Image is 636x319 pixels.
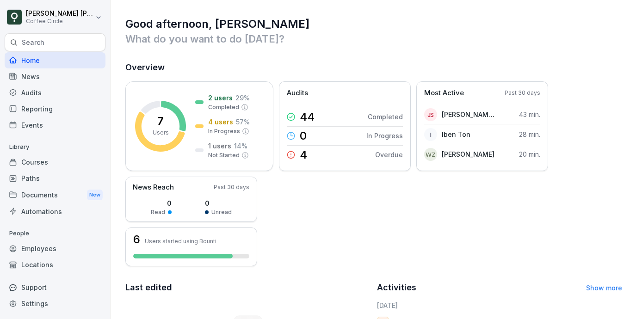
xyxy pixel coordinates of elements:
p: Most Active [424,88,464,98]
p: Coffee Circle [26,18,93,25]
p: Library [5,140,105,154]
a: News [5,68,105,85]
p: Completed [368,112,403,122]
p: [PERSON_NAME] [PERSON_NAME] [26,10,93,18]
div: Support [5,279,105,295]
a: Reporting [5,101,105,117]
p: 14 % [234,141,247,151]
p: 0 [151,198,172,208]
h3: 6 [133,234,140,245]
div: I [424,128,437,141]
a: Paths [5,170,105,186]
p: News Reach [133,182,174,193]
p: Past 30 days [214,183,249,191]
p: 29 % [235,93,250,103]
a: Employees [5,240,105,257]
p: In Progress [208,127,240,135]
p: 44 [300,111,315,123]
p: People [5,226,105,241]
h2: Overview [125,61,622,74]
a: Show more [586,284,622,292]
p: 0 [300,130,307,141]
a: Events [5,117,105,133]
p: 57 % [236,117,250,127]
p: Search [22,38,44,47]
h1: Good afternoon, [PERSON_NAME] [125,17,622,31]
p: Audits [287,88,308,98]
p: 4 [300,149,307,160]
div: JS [424,108,437,121]
a: Courses [5,154,105,170]
p: 4 users [208,117,233,127]
a: Home [5,52,105,68]
a: Automations [5,203,105,220]
div: New [87,190,103,200]
div: Documents [5,186,105,203]
p: Unread [211,208,232,216]
p: 2 users [208,93,233,103]
p: Read [151,208,165,216]
p: Users started using Bounti [145,238,216,245]
p: In Progress [366,131,403,141]
p: [PERSON_NAME] [PERSON_NAME] [442,110,495,119]
div: WZ [424,148,437,161]
p: Users [153,129,169,137]
p: Overdue [375,150,403,159]
a: Settings [5,295,105,312]
p: 1 users [208,141,231,151]
a: Locations [5,257,105,273]
a: DocumentsNew [5,186,105,203]
a: Audits [5,85,105,101]
p: [PERSON_NAME] [442,149,494,159]
h6: [DATE] [377,301,622,310]
p: 43 min. [519,110,540,119]
h2: Last edited [125,281,370,294]
p: 7 [157,116,164,127]
h2: Activities [377,281,416,294]
p: 20 min. [519,149,540,159]
p: Past 30 days [505,89,540,97]
p: 28 min. [519,129,540,139]
p: Completed [208,103,239,111]
p: Iben Ton [442,129,470,139]
p: What do you want to do [DATE]? [125,31,622,46]
p: 0 [205,198,232,208]
p: Not Started [208,151,240,159]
